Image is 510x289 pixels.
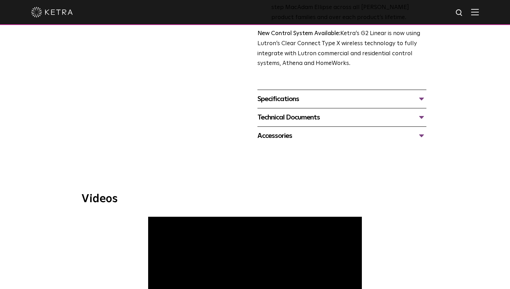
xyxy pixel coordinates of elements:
div: Technical Documents [257,112,426,123]
strong: New Control System Available: [257,31,340,36]
h3: Videos [82,193,428,205]
img: ketra-logo-2019-white [31,7,73,17]
p: Ketra’s G2 Linear is now using Lutron’s Clear Connect Type X wireless technology to fully integra... [257,29,426,69]
div: Accessories [257,130,426,141]
img: search icon [455,9,464,17]
div: Specifications [257,93,426,105]
img: Hamburger%20Nav.svg [471,9,479,15]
